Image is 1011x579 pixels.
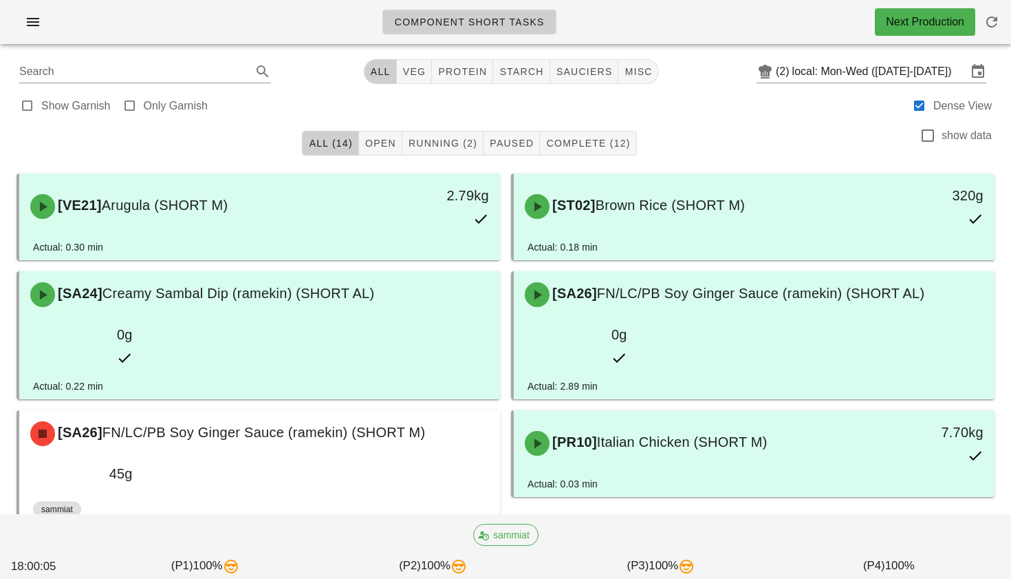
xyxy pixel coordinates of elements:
a: Component Short Tasks [382,10,556,34]
div: 320g [881,185,983,207]
span: [VE21] [55,198,102,213]
span: FN/LC/PB Soy Ginger Sauce (ramekin) (SHORT M) [102,425,426,440]
label: Dense View [933,99,992,113]
div: Actual: 0.18 min [528,240,598,255]
span: Arugula (SHORT M) [102,198,228,213]
span: Paused [489,138,534,149]
button: All (14) [302,131,358,156]
span: Running (2) [408,138,477,149]
span: protein [437,66,487,77]
span: Open [365,138,396,149]
label: Show Garnish [41,99,111,113]
label: show data [942,129,992,143]
span: starch [499,66,543,77]
button: veg [397,59,433,84]
span: Creamy Sambal Dip (ramekin) (SHORT AL) [102,286,375,301]
div: 0g [30,324,133,346]
span: FN/LC/PB Soy Ginger Sauce (ramekin) (SHORT AL) [597,286,924,301]
span: Component Short Tasks [394,17,545,28]
span: All (14) [308,138,352,149]
div: (P2) 100% [319,554,547,578]
div: 2.79kg [387,185,489,207]
span: [SA26] [55,425,102,440]
span: [SA26] [550,286,597,301]
button: Open [359,131,402,156]
span: Italian Chicken (SHORT M) [597,434,768,450]
button: protein [432,59,493,84]
div: Next Production [886,14,964,30]
span: veg [402,66,426,77]
div: Actual: 0.30 min [33,240,103,255]
span: Brown Rice (SHORT M) [596,198,746,213]
div: 45g [30,463,133,485]
span: Complete (12) [545,138,630,149]
span: [SA24] [55,286,102,301]
div: Actual: 0.03 min [528,476,598,492]
div: 0g [525,324,627,346]
div: (P4) 100% [775,554,1003,578]
button: misc [618,59,658,84]
div: Actual: 2.89 min [528,379,598,394]
span: misc [624,66,652,77]
button: Complete (12) [540,131,636,156]
div: (P1) 100% [91,554,319,578]
button: All [364,59,397,84]
div: 18:00:05 [8,555,91,578]
div: (2) [776,65,792,78]
div: 7.70kg [881,421,983,443]
span: [PR10] [550,434,597,450]
span: sammiat [482,525,530,545]
span: [ST02] [550,198,596,213]
button: Paused [483,131,540,156]
div: (P3) 100% [547,554,774,578]
span: sauciers [556,66,613,77]
button: sauciers [550,59,619,84]
label: Only Garnish [144,99,208,113]
button: Running (2) [402,131,483,156]
div: Actual: 0.22 min [33,379,103,394]
button: starch [493,59,550,84]
span: All [370,66,391,77]
span: sammiat [41,501,73,518]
